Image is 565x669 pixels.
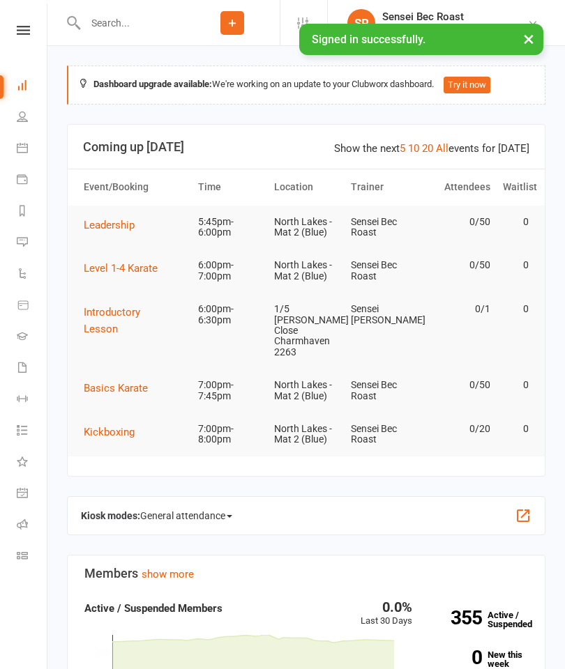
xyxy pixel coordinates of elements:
[84,424,144,440] button: Kickboxing
[436,142,449,155] a: All
[345,369,421,413] td: Sensei Bec Roast
[433,608,482,627] strong: 355
[84,382,148,394] span: Basics Karate
[84,380,158,397] button: Basics Karate
[142,568,194,580] a: show more
[17,197,48,228] a: Reports
[345,293,421,337] td: Sensei [PERSON_NAME]
[84,602,223,615] strong: Active / Suspended Members
[421,249,497,282] td: 0/50
[84,306,140,335] span: Introductory Lesson
[345,169,421,205] th: Trainer
[361,600,412,629] div: Last 30 Days
[361,600,412,614] div: 0.0%
[400,142,405,155] a: 5
[192,206,268,249] td: 5:45pm-6:00pm
[382,10,527,23] div: Sensei Bec Roast
[17,102,48,134] a: People
[268,369,344,413] td: North Lakes - Mat 2 (Blue)
[140,505,232,527] span: General attendance
[345,413,421,456] td: Sensei Bec Roast
[408,142,419,155] a: 10
[17,447,48,479] a: What's New
[421,369,497,401] td: 0/50
[312,33,425,46] span: Signed in successfully.
[67,66,545,105] div: We're working on an update to your Clubworx dashboard.
[444,77,490,93] button: Try it now
[84,219,135,231] span: Leadership
[77,169,192,205] th: Event/Booking
[268,169,344,205] th: Location
[382,23,527,36] div: Black Belt Martial Arts Northlakes
[93,79,212,89] strong: Dashboard upgrade available:
[84,217,144,233] button: Leadership
[433,648,482,667] strong: 0
[17,165,48,197] a: Payments
[345,249,421,293] td: Sensei Bec Roast
[497,413,535,445] td: 0
[17,291,48,322] a: Product Sales
[192,293,268,337] td: 6:00pm-6:30pm
[192,369,268,413] td: 7:00pm-7:45pm
[81,13,185,33] input: Search...
[17,479,48,510] a: General attendance kiosk mode
[268,293,344,369] td: 1/5 [PERSON_NAME] Close Charmhaven 2263
[433,650,529,668] a: 0New this week
[84,304,186,337] button: Introductory Lesson
[347,9,375,37] div: SR
[345,206,421,249] td: Sensei Bec Roast
[497,169,535,205] th: Waitlist
[516,24,541,54] button: ×
[421,206,497,238] td: 0/50
[497,369,535,401] td: 0
[17,541,48,573] a: Class kiosk mode
[426,600,539,639] a: 355Active / Suspended
[421,169,497,205] th: Attendees
[268,249,344,293] td: North Lakes - Mat 2 (Blue)
[268,206,344,249] td: North Lakes - Mat 2 (Blue)
[421,293,497,325] td: 0/1
[421,413,497,445] td: 0/20
[17,71,48,102] a: Dashboard
[17,134,48,165] a: Calendar
[83,140,529,154] h3: Coming up [DATE]
[84,567,528,580] h3: Members
[192,169,268,205] th: Time
[422,142,433,155] a: 20
[334,140,529,157] div: Show the next events for [DATE]
[192,249,268,293] td: 6:00pm-7:00pm
[497,293,535,325] td: 0
[84,426,135,438] span: Kickboxing
[192,413,268,456] td: 7:00pm-8:00pm
[497,249,535,282] td: 0
[497,206,535,238] td: 0
[81,510,140,521] strong: Kiosk modes:
[84,260,167,277] button: Level 1-4 Karate
[268,413,344,456] td: North Lakes - Mat 2 (Blue)
[17,510,48,541] a: Roll call kiosk mode
[84,262,158,275] span: Level 1-4 Karate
